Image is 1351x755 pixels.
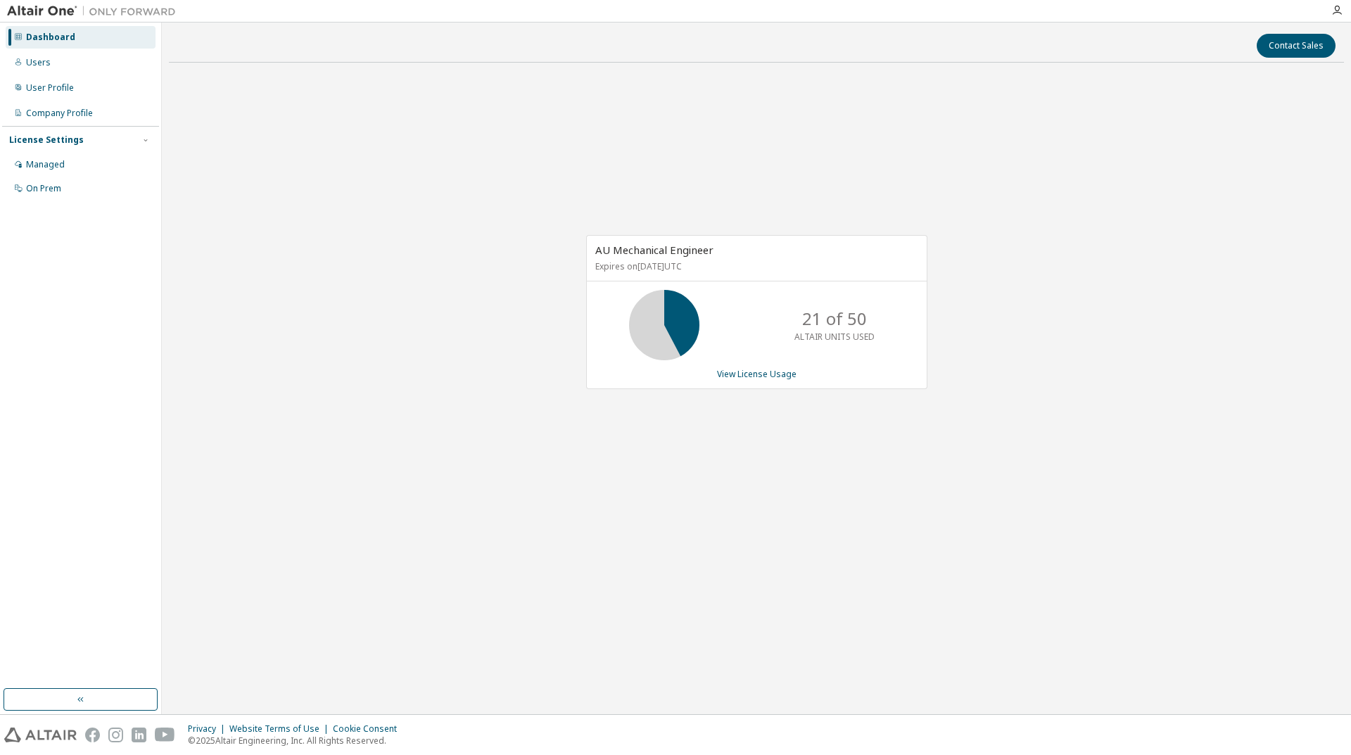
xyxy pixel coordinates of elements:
img: youtube.svg [155,728,175,742]
div: Users [26,57,51,68]
img: linkedin.svg [132,728,146,742]
div: Company Profile [26,108,93,119]
div: Privacy [188,723,229,735]
div: Managed [26,159,65,170]
button: Contact Sales [1257,34,1336,58]
div: Dashboard [26,32,75,43]
img: altair_logo.svg [4,728,77,742]
p: 21 of 50 [802,307,867,331]
a: View License Usage [717,368,797,380]
div: On Prem [26,183,61,194]
img: instagram.svg [108,728,123,742]
p: Expires on [DATE] UTC [595,260,915,272]
div: User Profile [26,82,74,94]
img: Altair One [7,4,183,18]
p: ALTAIR UNITS USED [794,331,875,343]
div: Website Terms of Use [229,723,333,735]
div: License Settings [9,134,84,146]
p: © 2025 Altair Engineering, Inc. All Rights Reserved. [188,735,405,747]
div: Cookie Consent [333,723,405,735]
span: AU Mechanical Engineer [595,243,713,257]
img: facebook.svg [85,728,100,742]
